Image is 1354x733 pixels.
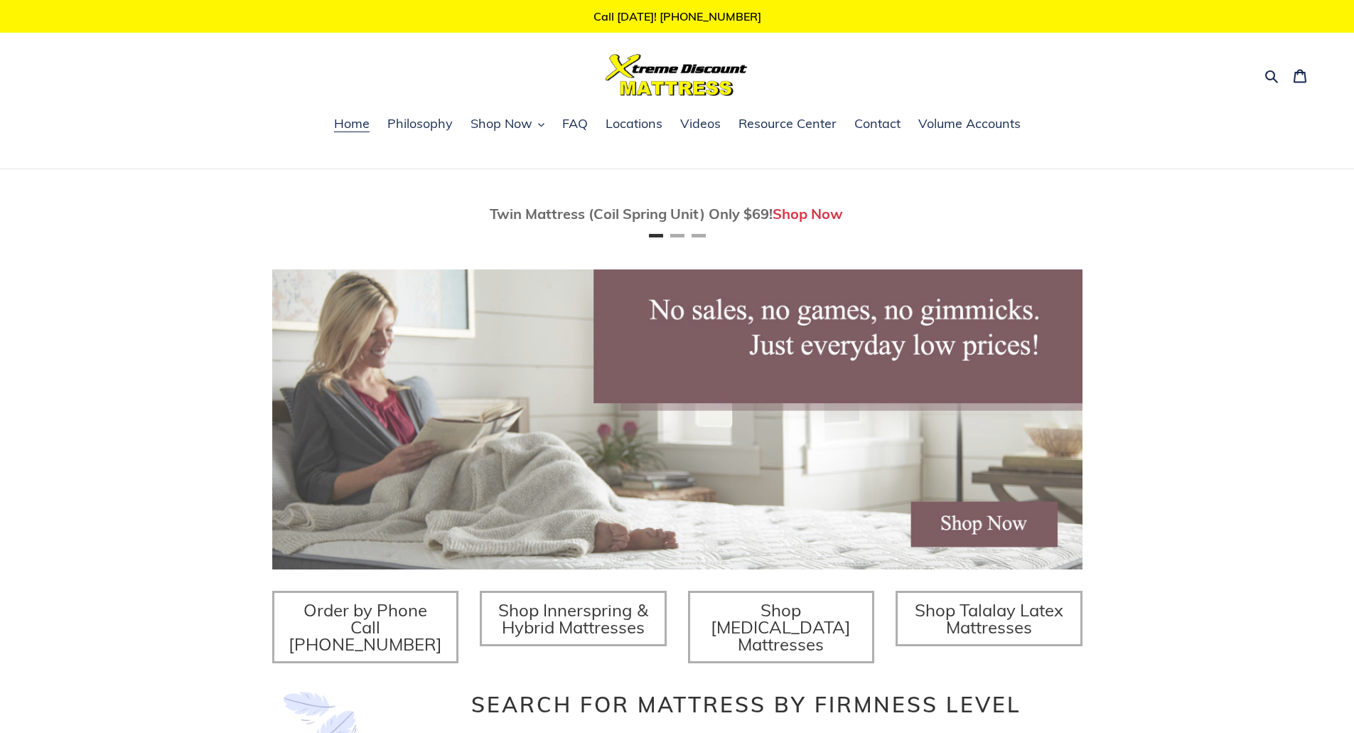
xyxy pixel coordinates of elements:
span: Philosophy [387,115,453,132]
span: Shop Innerspring & Hybrid Mattresses [498,599,648,638]
span: Shop [MEDICAL_DATA] Mattresses [711,599,851,655]
span: Volume Accounts [918,115,1021,132]
img: Xtreme Discount Mattress [606,54,748,96]
span: Search for Mattress by Firmness Level [471,691,1021,718]
a: FAQ [555,114,595,135]
a: Shop Now [773,205,843,223]
button: Page 2 [670,234,684,237]
a: Videos [673,114,728,135]
span: Twin Mattress (Coil Spring Unit) Only $69! [490,205,773,223]
a: Philosophy [380,114,460,135]
a: Home [327,114,377,135]
a: Order by Phone Call [PHONE_NUMBER] [272,591,459,663]
img: herobannermay2022-1652879215306_1200x.jpg [272,269,1082,569]
a: Shop Innerspring & Hybrid Mattresses [480,591,667,646]
button: Page 1 [649,234,663,237]
span: Shop Talalay Latex Mattresses [915,599,1063,638]
a: Contact [847,114,908,135]
a: Resource Center [731,114,844,135]
span: Videos [680,115,721,132]
a: Shop [MEDICAL_DATA] Mattresses [688,591,875,663]
button: Shop Now [463,114,552,135]
button: Page 3 [692,234,706,237]
a: Shop Talalay Latex Mattresses [896,591,1082,646]
span: Contact [854,115,901,132]
a: Volume Accounts [911,114,1028,135]
span: FAQ [562,115,588,132]
a: Locations [598,114,670,135]
span: Order by Phone Call [PHONE_NUMBER] [289,599,442,655]
span: Locations [606,115,662,132]
span: Home [334,115,370,132]
span: Shop Now [471,115,532,132]
span: Resource Center [738,115,837,132]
